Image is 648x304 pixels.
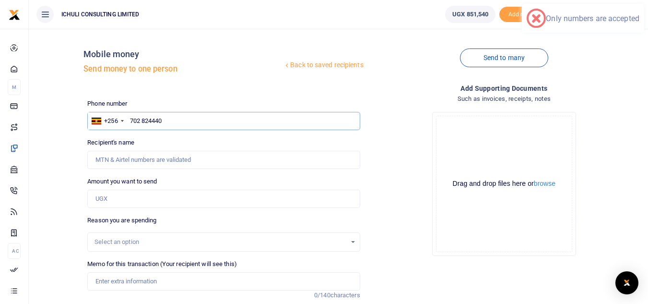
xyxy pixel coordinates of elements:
div: Uganda: +256 [88,112,126,130]
button: browse [534,180,555,187]
input: UGX [87,190,360,208]
span: 0/140 [314,292,330,299]
label: Reason you are spending [87,216,156,225]
label: Recipient's name [87,138,134,147]
h5: Send money to one person [83,64,283,74]
a: Send to many [460,49,548,67]
h4: Mobile money [83,49,283,60]
label: Amount you want to send [87,177,157,186]
li: Wallet ballance [441,6,499,23]
span: ICHULI CONSULTING LIMITED [58,10,143,19]
label: Memo for this transaction (Your recipient will see this) [87,259,237,269]
div: Select an option [94,237,346,247]
a: Add money [499,10,547,17]
h4: Such as invoices, receipts, notes [368,94,640,104]
li: Ac [8,243,21,259]
div: Only numbers are accepted [546,14,639,23]
h4: Add supporting Documents [368,83,640,94]
span: Add money [499,7,547,23]
span: characters [330,292,360,299]
div: File Uploader [432,112,576,256]
a: UGX 851,540 [445,6,495,23]
label: Phone number [87,99,127,109]
a: logo-small logo-large logo-large [9,11,20,18]
div: +256 [104,116,118,126]
div: Open Intercom Messenger [615,271,638,294]
li: Toup your wallet [499,7,547,23]
img: logo-small [9,9,20,21]
div: Drag and drop files here or [436,179,572,188]
input: MTN & Airtel numbers are validated [87,151,360,169]
input: Enter phone number [87,112,360,130]
a: Back to saved recipients [283,57,364,74]
input: Enter extra information [87,272,360,291]
span: UGX 851,540 [452,10,488,19]
li: M [8,79,21,95]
